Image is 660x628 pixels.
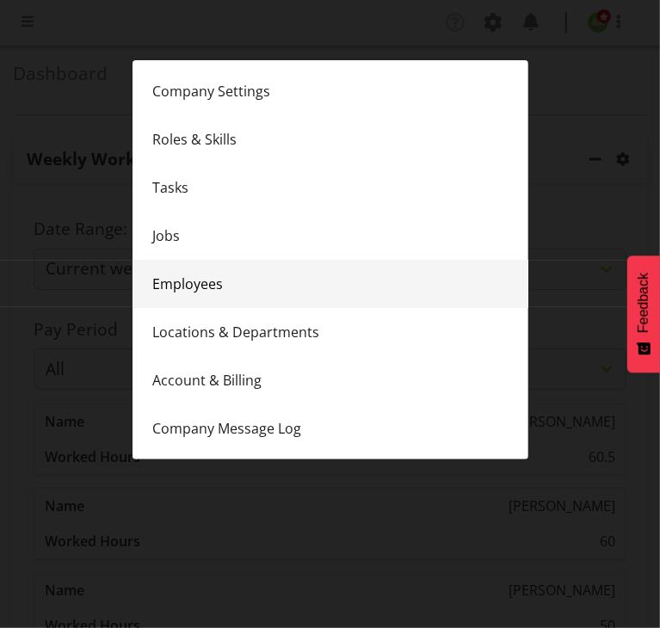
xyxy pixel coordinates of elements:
[133,67,528,115] a: Company Settings
[133,308,528,356] a: Locations & Departments
[627,256,660,372] button: Feedback - Show survey
[133,356,528,404] a: Account & Billing
[133,404,528,453] a: Company Message Log
[133,260,528,308] a: Employees
[133,163,528,212] a: Tasks
[636,273,651,333] span: Feedback
[133,212,528,260] a: Jobs
[133,115,528,163] a: Roles & Skills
